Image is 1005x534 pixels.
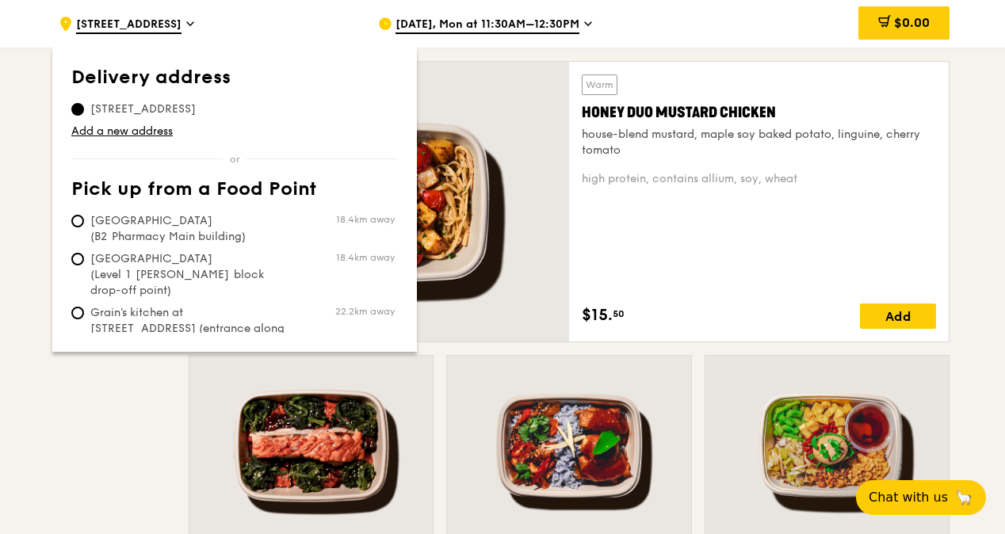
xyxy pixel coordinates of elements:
span: 22.2km away [335,305,395,318]
span: $15. [582,303,613,327]
span: [GEOGRAPHIC_DATA] (Level 1 [PERSON_NAME] block drop-off point) [71,251,308,299]
input: [STREET_ADDRESS] [71,103,84,116]
span: 🦙 [954,488,973,507]
input: [GEOGRAPHIC_DATA] (B2 Pharmacy Main building)18.4km away [71,215,84,227]
span: Chat with us [869,488,948,507]
span: 18.4km away [336,251,395,264]
span: [DATE], Mon at 11:30AM–12:30PM [396,17,579,34]
a: Add a new address [71,124,398,139]
span: [GEOGRAPHIC_DATA] (B2 Pharmacy Main building) [71,213,308,245]
th: Pick up from a Food Point [71,178,398,207]
span: [STREET_ADDRESS] [71,101,215,117]
div: high protein, contains allium, soy, wheat [582,171,936,187]
div: Add [860,303,936,329]
input: Grain's kitchen at [STREET_ADDRESS] (entrance along [PERSON_NAME][GEOGRAPHIC_DATA])22.2km away [71,307,84,319]
span: 50 [613,307,625,320]
button: Chat with us🦙 [856,480,986,515]
span: $0.00 [894,15,930,30]
span: [STREET_ADDRESS] [76,17,182,34]
div: Honey Duo Mustard Chicken [582,101,936,124]
div: Warm [582,74,617,95]
input: [GEOGRAPHIC_DATA] (Level 1 [PERSON_NAME] block drop-off point)18.4km away [71,253,84,265]
div: house-blend mustard, maple soy baked potato, linguine, cherry tomato [582,127,936,158]
span: Grain's kitchen at [STREET_ADDRESS] (entrance along [PERSON_NAME][GEOGRAPHIC_DATA]) [71,305,308,368]
th: Delivery address [71,67,398,95]
span: 18.4km away [336,213,395,226]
